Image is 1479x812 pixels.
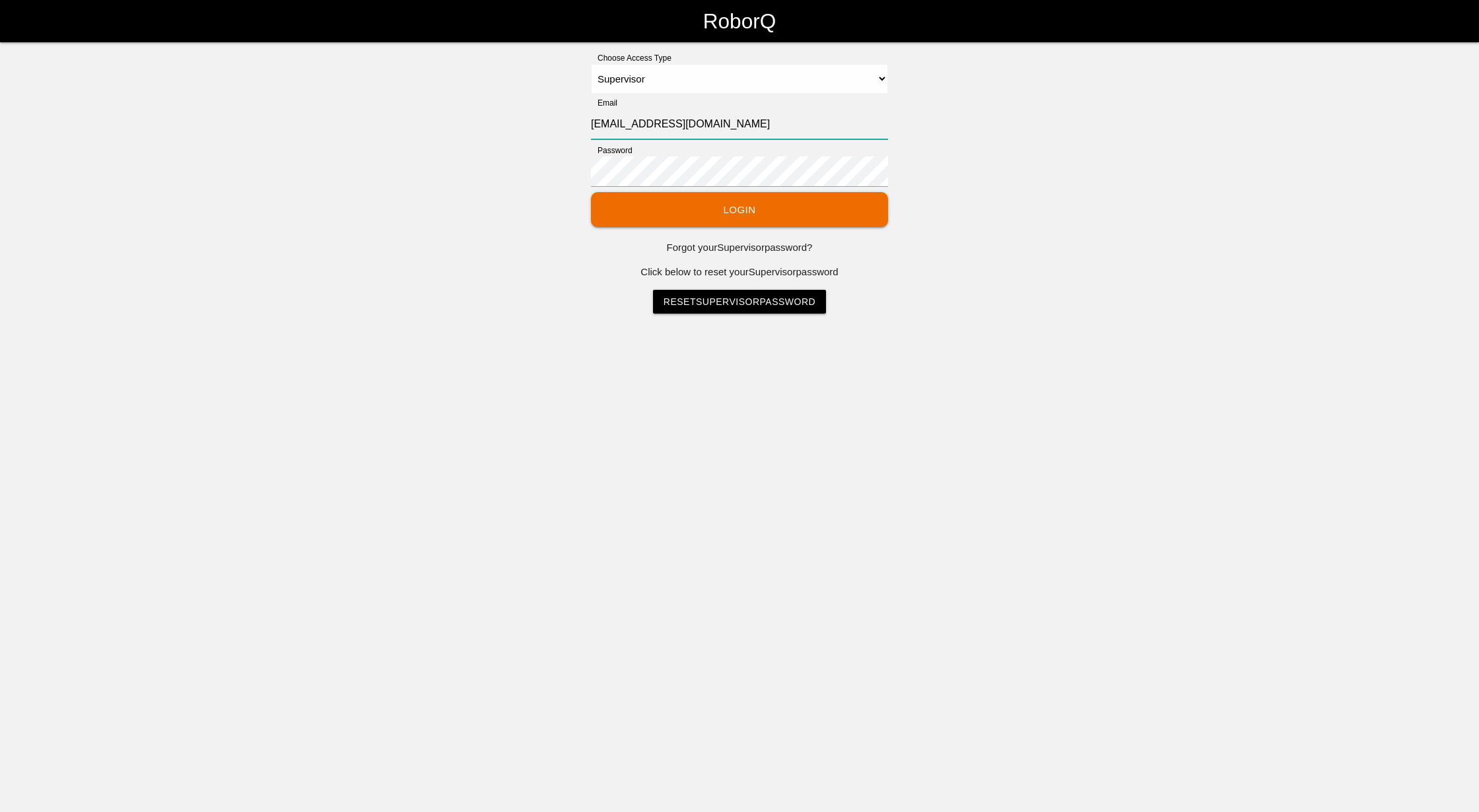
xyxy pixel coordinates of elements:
[591,52,671,64] label: Choose Access Type
[591,97,617,109] label: Email
[591,265,888,280] p: Click below to reset your Supervisor password
[591,192,888,227] button: Login
[591,240,888,255] p: Forgot your Supervisor password?
[653,290,826,314] a: ResetSupervisorPassword
[591,145,633,156] label: Password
